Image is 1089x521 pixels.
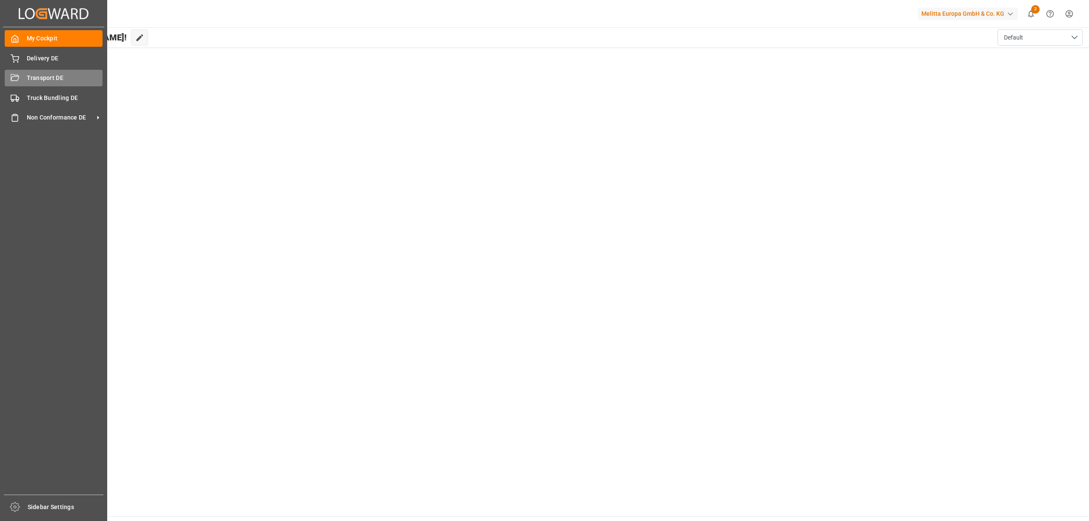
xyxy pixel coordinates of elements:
button: Melitta Europa GmbH & Co. KG [918,6,1021,22]
button: Help Center [1041,4,1060,23]
span: My Cockpit [27,34,103,43]
a: Delivery DE [5,50,103,66]
span: Default [1004,33,1023,42]
div: Melitta Europa GmbH & Co. KG [918,8,1018,20]
span: Transport DE [27,74,103,83]
a: My Cockpit [5,30,103,47]
a: Transport DE [5,70,103,86]
span: Sidebar Settings [28,503,104,512]
button: open menu [998,29,1083,46]
button: show 2 new notifications [1021,4,1041,23]
a: Truck Bundling DE [5,89,103,106]
span: Truck Bundling DE [27,94,103,102]
span: Non Conformance DE [27,113,94,122]
span: 2 [1031,5,1040,14]
span: Delivery DE [27,54,103,63]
